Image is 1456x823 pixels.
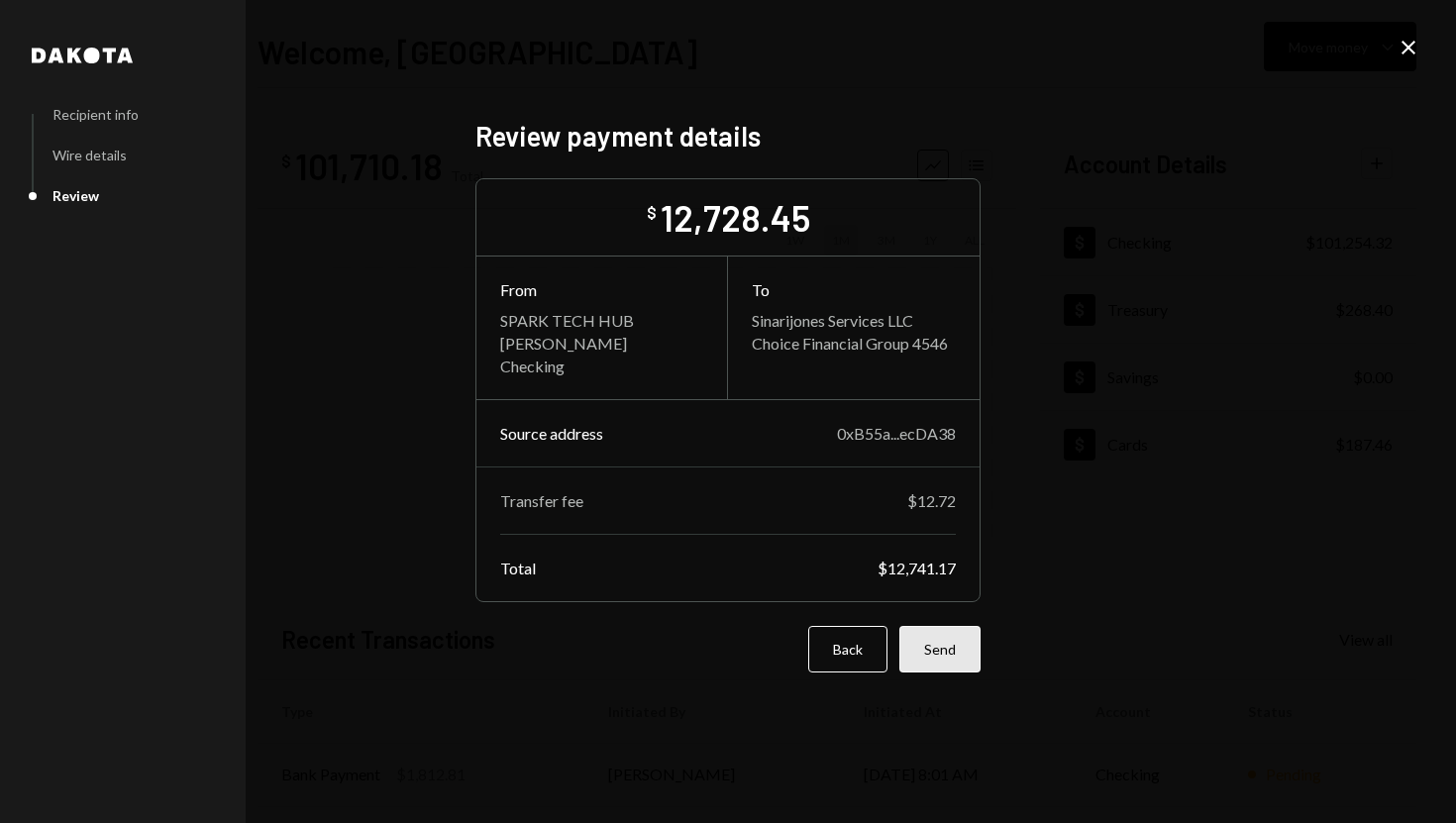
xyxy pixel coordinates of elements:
div: 0xB55a...ecDA38 [837,424,956,443]
div: 12,728.45 [661,195,810,240]
div: From [500,280,703,299]
div: To [752,280,956,299]
div: $12.72 [907,491,956,510]
div: [PERSON_NAME] [500,334,703,353]
div: Checking [500,357,703,375]
div: Wire details [52,147,127,163]
div: Transfer fee [500,491,583,510]
div: Choice Financial Group 4546 [752,334,956,353]
div: $12,741.17 [878,559,956,577]
button: Send [899,626,981,672]
h2: Review payment details [475,117,981,155]
div: $ [647,203,657,223]
div: SPARK TECH HUB [500,311,703,330]
div: Sinarijones Services LLC [752,311,956,330]
div: Total [500,559,536,577]
div: Review [52,187,99,204]
button: Back [808,626,887,672]
div: Recipient info [52,106,139,123]
div: Source address [500,424,603,443]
